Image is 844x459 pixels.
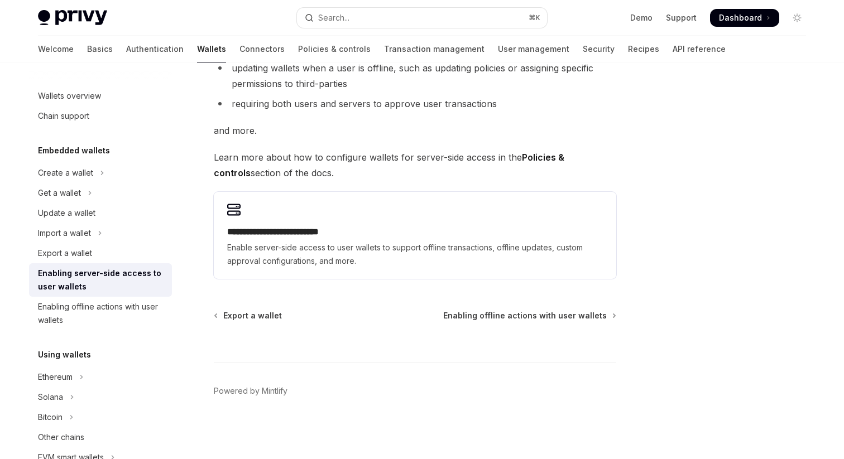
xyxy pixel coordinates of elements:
[583,36,615,62] a: Security
[38,267,165,293] div: Enabling server-side access to user wallets
[38,144,110,157] h5: Embedded wallets
[38,410,63,424] div: Bitcoin
[29,387,172,407] button: Toggle Solana section
[223,310,282,321] span: Export a wallet
[666,12,697,23] a: Support
[29,263,172,297] a: Enabling server-side access to user wallets
[38,166,93,180] div: Create a wallet
[239,36,285,62] a: Connectors
[298,36,371,62] a: Policies & controls
[38,247,92,260] div: Export a wallet
[710,9,779,27] a: Dashboard
[29,243,172,263] a: Export a wallet
[38,300,165,327] div: Enabling offline actions with user wallets
[29,223,172,243] button: Toggle Import a wallet section
[719,12,762,23] span: Dashboard
[38,89,101,103] div: Wallets overview
[384,36,485,62] a: Transaction management
[214,385,287,397] a: Powered by Mintlify
[227,241,603,268] span: Enable server-side access to user wallets to support offline transactions, offline updates, custo...
[214,96,616,112] li: requiring both users and servers to approve user transactions
[318,11,349,25] div: Search...
[29,367,172,387] button: Toggle Ethereum section
[214,123,616,138] span: and more.
[38,370,73,384] div: Ethereum
[29,106,172,126] a: Chain support
[29,86,172,106] a: Wallets overview
[197,36,226,62] a: Wallets
[29,163,172,183] button: Toggle Create a wallet section
[38,109,89,123] div: Chain support
[38,226,91,240] div: Import a wallet
[443,310,607,321] span: Enabling offline actions with user wallets
[214,60,616,91] li: updating wallets when a user is offline, such as updating policies or assigning specific permissi...
[443,310,615,321] a: Enabling offline actions with user wallets
[87,36,113,62] a: Basics
[29,297,172,330] a: Enabling offline actions with user wallets
[29,183,172,203] button: Toggle Get a wallet section
[630,12,653,23] a: Demo
[38,348,91,361] h5: Using wallets
[29,427,172,447] a: Other chains
[126,36,184,62] a: Authentication
[38,36,74,62] a: Welcome
[38,186,81,200] div: Get a wallet
[498,36,569,62] a: User management
[38,206,95,220] div: Update a wallet
[29,203,172,223] a: Update a wallet
[29,407,172,427] button: Toggle Bitcoin section
[529,13,540,22] span: ⌘ K
[673,36,726,62] a: API reference
[38,10,107,26] img: light logo
[214,149,616,181] span: Learn more about how to configure wallets for server-side access in the section of the docs.
[215,310,282,321] a: Export a wallet
[628,36,659,62] a: Recipes
[38,431,84,444] div: Other chains
[38,390,63,404] div: Solana
[788,9,806,27] button: Toggle dark mode
[297,8,547,28] button: Open search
